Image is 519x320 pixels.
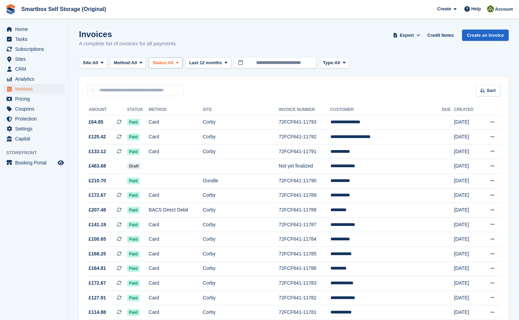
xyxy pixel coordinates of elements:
[279,115,330,130] td: 72FCF641-11793
[89,294,106,301] span: £127.91
[487,87,496,94] span: Sort
[203,217,279,232] td: Corby
[495,6,513,13] span: Account
[149,104,203,115] th: Method
[454,144,481,159] td: [DATE]
[149,276,203,291] td: Card
[442,104,454,115] th: Due
[131,59,137,66] span: All
[89,206,106,214] span: £207.48
[454,159,481,174] td: [DATE]
[15,34,56,44] span: Tasks
[19,3,109,15] a: Smartbox Self Storage (Original)
[127,178,140,184] span: Paid
[3,84,65,94] a: menu
[203,174,279,188] td: Oundle
[127,192,140,199] span: Paid
[127,163,141,170] span: Draft
[454,290,481,305] td: [DATE]
[454,276,481,291] td: [DATE]
[79,30,176,39] h1: Invoices
[203,144,279,159] td: Corby
[454,203,481,218] td: [DATE]
[279,104,330,115] th: Invoice Number
[89,309,106,316] span: £114.88
[153,59,168,66] span: Status:
[203,104,279,115] th: Site
[454,174,481,188] td: [DATE]
[203,130,279,145] td: Corby
[3,114,65,124] a: menu
[127,251,140,258] span: Paid
[279,203,330,218] td: 72FCF641-11788
[89,118,103,126] span: £64.85
[3,34,65,44] a: menu
[15,114,56,124] span: Protection
[487,5,494,12] img: Caren Ingold
[149,203,203,218] td: BACS Direct Debit
[203,203,279,218] td: Corby
[149,261,203,276] td: Card
[114,59,132,66] span: Method:
[3,158,65,168] a: menu
[392,30,422,41] button: Export
[400,32,414,39] span: Export
[6,149,68,156] span: Storefront
[279,159,330,174] td: Not yet finalized
[89,279,106,287] span: £172.67
[149,130,203,145] td: Card
[3,94,65,104] a: menu
[330,104,442,115] th: Customer
[454,305,481,320] td: [DATE]
[454,104,481,115] th: Created
[462,30,509,41] a: Create an Invoice
[127,236,140,243] span: Paid
[471,5,481,12] span: Help
[127,221,140,228] span: Paid
[454,217,481,232] td: [DATE]
[89,192,106,199] span: £172.67
[149,144,203,159] td: Card
[279,247,330,262] td: 72FCF641-11785
[425,30,456,41] a: Credit Notes
[127,104,149,115] th: Status
[149,115,203,130] td: Card
[149,290,203,305] td: Card
[279,290,330,305] td: 72FCF641-11782
[89,148,106,155] span: £133.12
[279,174,330,188] td: 72FCF641-11790
[203,290,279,305] td: Corby
[454,261,481,276] td: [DATE]
[203,247,279,262] td: Corby
[89,221,106,228] span: £141.19
[454,188,481,203] td: [DATE]
[279,188,330,203] td: 72FCF641-11789
[189,59,222,66] span: Last 12 months
[15,54,56,64] span: Sites
[15,94,56,104] span: Pricing
[79,40,176,48] p: A complete list of invoices for all payments
[89,236,106,243] span: £100.65
[279,305,330,320] td: 72FCF641-11781
[15,44,56,54] span: Subscriptions
[149,247,203,262] td: Card
[15,104,56,114] span: Coupons
[323,59,335,66] span: Type:
[127,280,140,287] span: Paid
[83,59,92,66] span: Site:
[279,261,330,276] td: 72FCF641-11786
[185,57,231,69] button: Last 12 months
[110,57,146,69] button: Method: All
[127,148,140,155] span: Paid
[149,232,203,247] td: Card
[203,276,279,291] td: Corby
[92,59,98,66] span: All
[87,104,127,115] th: Amount
[149,188,203,203] td: Card
[3,44,65,54] a: menu
[89,133,106,140] span: £125.42
[279,130,330,145] td: 72FCF641-11792
[3,54,65,64] a: menu
[454,115,481,130] td: [DATE]
[15,74,56,84] span: Analytics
